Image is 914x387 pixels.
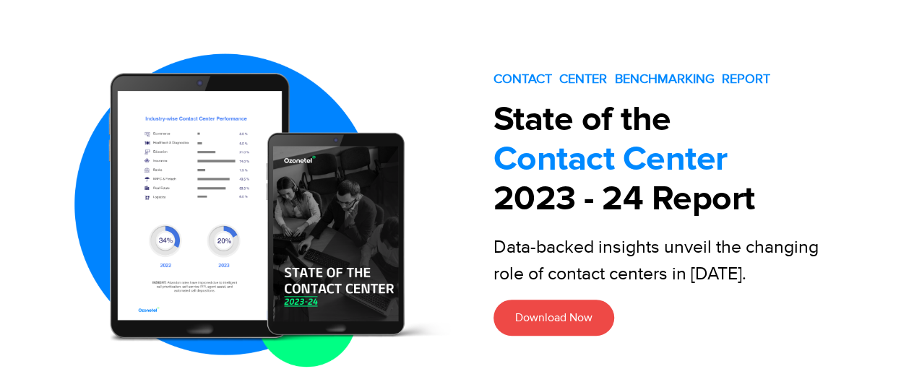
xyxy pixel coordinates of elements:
img: CCPR [64,25,450,383]
div: CONTACT CENTER BENCHMARKING REPORT [493,73,858,86]
a: Download Now [493,300,614,336]
span: Download Now [515,310,592,325]
span: Data-backed insights unveil the changing role of contact centers in [DATE]. [493,236,819,286]
strong: Contact Center [493,142,728,177]
h1: State of the 2023 - 24 Report [493,100,854,219]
